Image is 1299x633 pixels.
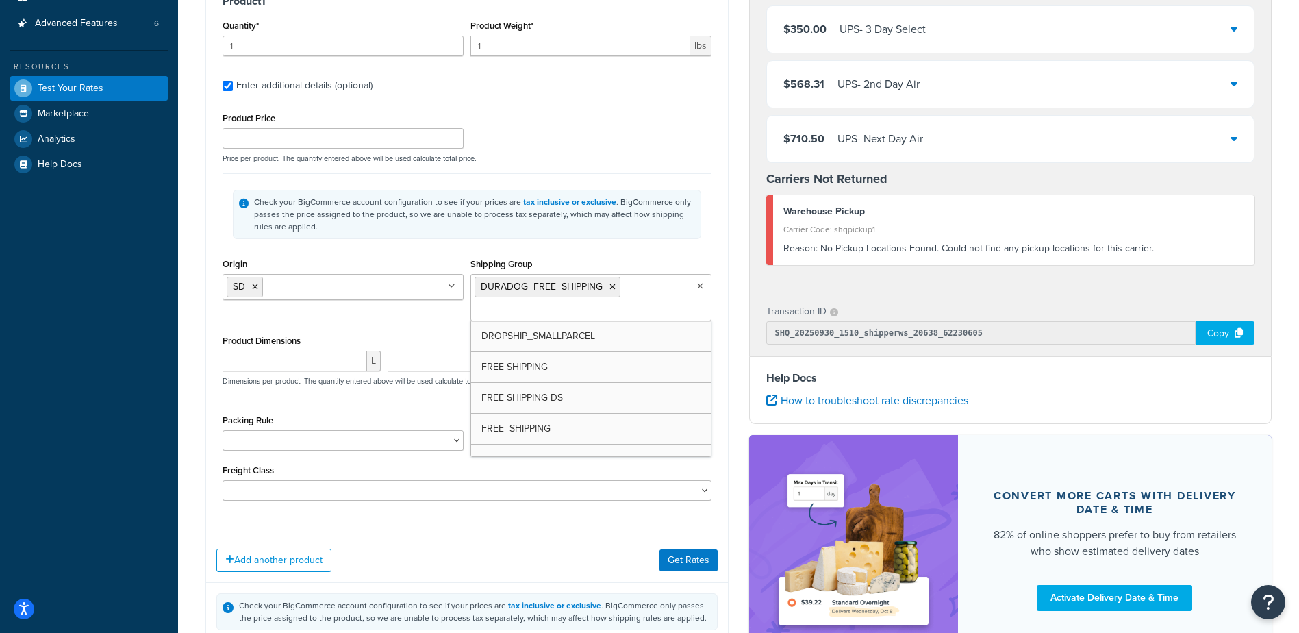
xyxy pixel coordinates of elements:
div: Convert more carts with delivery date & time [991,489,1239,517]
label: Product Price [223,113,275,123]
label: Freight Class [223,465,274,475]
div: Check your BigCommerce account configuration to see if your prices are . BigCommerce only passes ... [239,599,711,624]
a: tax inclusive or exclusive [508,599,601,612]
span: lbs [690,36,711,56]
span: LTL_TRIGGER [481,452,540,467]
span: FREE SHIPPING [481,360,548,374]
span: $350.00 [783,21,827,37]
span: Help Docs [38,159,82,171]
span: SD [233,280,245,294]
a: How to troubleshoot rate discrepancies [766,393,968,408]
a: Help Docs [10,152,168,177]
a: Marketplace [10,101,168,126]
span: DURADOG_FREE_SHIPPING [481,280,603,294]
span: $710.50 [783,131,824,147]
div: Check your BigCommerce account configuration to see if your prices are . BigCommerce only passes ... [254,196,695,233]
span: Advanced Features [35,18,118,29]
div: UPS - 3 Day Select [840,20,926,39]
span: Analytics [38,134,75,145]
h4: Help Docs [766,370,1255,386]
a: Test Your Rates [10,76,168,101]
p: Price per product. The quantity entered above will be used calculate total price. [219,153,715,163]
a: FREE SHIPPING DS [471,383,711,413]
div: No Pickup Locations Found. Could not find any pickup locations for this carrier. [783,239,1245,258]
li: Advanced Features [10,11,168,36]
div: 82% of online shoppers prefer to buy from retailers who show estimated delivery dates [991,527,1239,560]
p: Transaction ID [766,302,827,321]
span: $568.31 [783,76,824,92]
a: FREE SHIPPING [471,352,711,382]
span: Marketplace [38,108,89,120]
span: Test Your Rates [38,83,103,95]
a: LTL_TRIGGER [471,445,711,475]
strong: Carriers Not Returned [766,170,887,188]
button: Get Rates [659,549,718,571]
input: 0.00 [470,36,690,56]
p: Dimensions per product. The quantity entered above will be used calculate total volume. [219,376,506,386]
input: Enter additional details (optional) [223,81,233,91]
span: 6 [154,18,159,29]
div: UPS - 2nd Day Air [837,75,920,94]
span: L [367,351,381,371]
label: Shipping Group [470,259,533,269]
label: Packing Rule [223,415,273,425]
a: Analytics [10,127,168,151]
a: FREE_SHIPPING [471,414,711,444]
button: Add another product [216,549,331,572]
label: Quantity* [223,21,259,31]
a: tax inclusive or exclusive [523,196,616,208]
div: Copy [1196,321,1254,345]
span: DROPSHIP_SMALLPARCEL [481,329,595,343]
div: Enter additional details (optional) [236,76,373,95]
a: Activate Delivery Date & Time [1037,585,1192,611]
a: Advanced Features6 [10,11,168,36]
button: Open Resource Center [1251,585,1285,619]
div: UPS - Next Day Air [837,129,923,149]
span: Reason: [783,241,818,256]
div: Resources [10,61,168,73]
span: FREE_SHIPPING [481,421,551,436]
label: Origin [223,259,247,269]
div: Carrier Code: shqpickup1 [783,220,1245,239]
span: FREE SHIPPING DS [481,390,563,405]
label: Product Weight* [470,21,533,31]
a: DROPSHIP_SMALLPARCEL [471,321,711,351]
div: Warehouse Pickup [783,202,1245,221]
label: Product Dimensions [223,336,301,346]
input: 0 [223,36,464,56]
